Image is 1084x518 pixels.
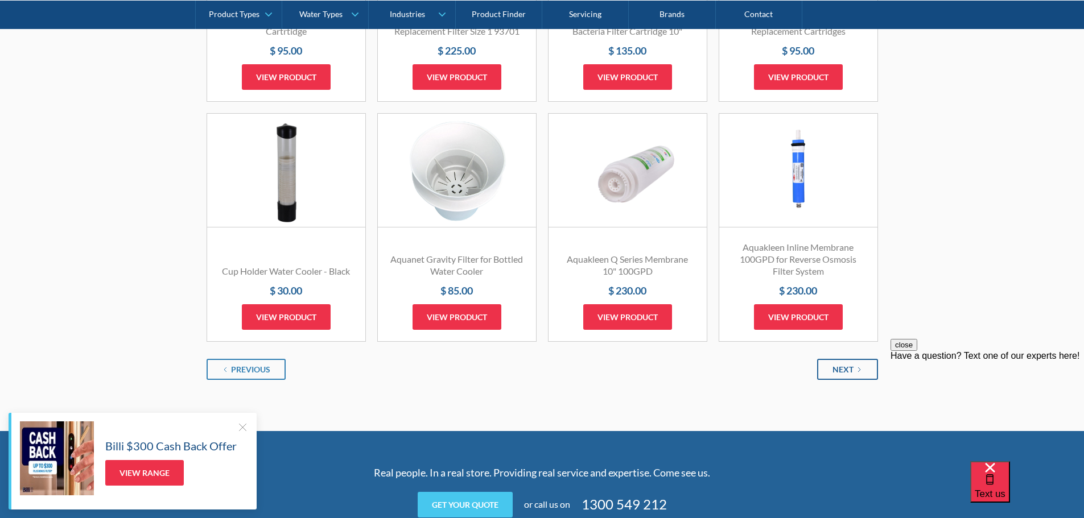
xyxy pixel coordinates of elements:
iframe: podium webchat widget prompt [891,339,1084,475]
a: View product [242,64,331,90]
h4: $ 230.00 [731,283,866,299]
p: or call us on [524,498,570,511]
h4: $ 30.00 [219,283,354,299]
a: Next Page [817,359,878,380]
h4: $ 225.00 [389,43,525,59]
h4: $ 95.00 [731,43,866,59]
a: View product [754,64,843,90]
a: View Range [105,460,184,486]
a: Get your quote [418,492,513,517]
h4: $ 230.00 [560,283,695,299]
div: Product Types [209,9,259,19]
img: Billi $300 Cash Back Offer [20,421,94,495]
a: View product [583,304,672,330]
a: View product [413,64,501,90]
a: View product [413,304,501,330]
p: Real people. In a real store. Providing real service and expertise. Come see us. [320,465,764,480]
h3: Aquanet Gravity Filter for Bottled Water Cooler [389,254,525,277]
h3: Aquakleen Q Series Membrane 10" 100GPD [560,254,695,277]
a: 1300 549 212 [582,494,667,515]
iframe: podium webchat widget bubble [970,461,1084,518]
h4: $ 85.00 [389,283,525,299]
div: Water Types [299,9,343,19]
div: List [207,359,878,380]
h5: Billi $300 Cash Back Offer [105,437,237,454]
h4: $ 135.00 [560,43,695,59]
a: View product [583,64,672,90]
div: Industries [390,9,425,19]
div: Next [832,363,854,375]
h3: Cup Holder Water Cooler - Black [219,266,354,277]
h4: $ 95.00 [219,43,354,59]
a: View product [242,304,331,330]
h3: Aquakleen Inline Membrane 100GPD for Reverse Osmosis Filter System [731,242,866,277]
a: Previous Page [207,359,286,380]
a: View product [754,304,843,330]
div: Previous [231,363,270,375]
